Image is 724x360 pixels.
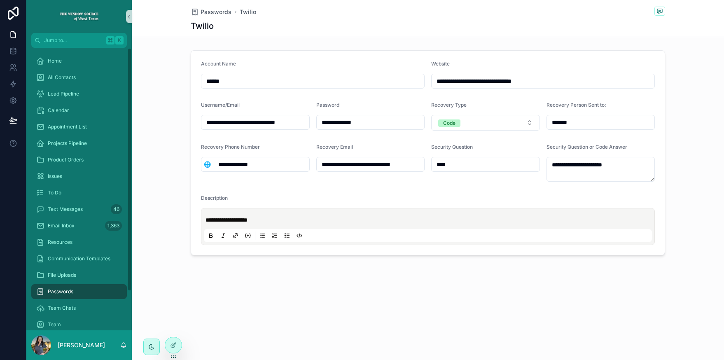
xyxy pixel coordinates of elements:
[48,255,110,262] span: Communication Templates
[48,91,79,97] span: Lead Pipeline
[48,140,87,147] span: Projects Pipeline
[31,86,127,101] a: Lead Pipeline
[58,341,105,349] p: [PERSON_NAME]
[31,54,127,68] a: Home
[240,8,256,16] a: Twilio
[116,37,123,44] span: K
[201,61,236,67] span: Account Name
[31,268,127,283] a: File Uploads
[48,305,76,311] span: Team Chats
[48,288,73,295] span: Passwords
[547,144,627,150] span: Security Question or Code Answer
[48,107,69,114] span: Calendar
[48,173,62,180] span: Issues
[48,124,87,130] span: Appointment List
[31,251,127,266] a: Communication Templates
[443,119,455,127] div: Code
[48,239,72,245] span: Resources
[48,58,62,64] span: Home
[48,206,83,213] span: Text Messages
[316,102,339,108] span: Password
[59,10,99,23] img: App logo
[48,222,75,229] span: Email Inbox
[201,144,260,150] span: Recovery Phone Number
[31,202,127,217] a: Text Messages46
[201,8,231,16] span: Passwords
[111,204,122,214] div: 46
[201,195,228,201] span: Description
[31,317,127,332] a: Team
[431,102,467,108] span: Recovery Type
[431,144,473,150] span: Security Question
[191,8,231,16] a: Passwords
[31,136,127,151] a: Projects Pipeline
[31,218,127,233] a: Email Inbox1,363
[431,61,450,67] span: Website
[31,169,127,184] a: Issues
[201,157,213,172] button: Select Button
[48,272,76,278] span: File Uploads
[31,235,127,250] a: Resources
[31,103,127,118] a: Calendar
[31,33,127,48] button: Jump to...K
[105,221,122,231] div: 1,363
[204,160,211,168] span: 🌐
[201,102,240,108] span: Username/Email
[48,157,84,163] span: Product Orders
[48,321,61,328] span: Team
[44,37,103,44] span: Jump to...
[31,70,127,85] a: All Contacts
[31,284,127,299] a: Passwords
[191,20,214,32] h1: Twilio
[31,152,127,167] a: Product Orders
[31,301,127,316] a: Team Chats
[431,115,540,131] button: Select Button
[26,48,132,330] div: scrollable content
[31,185,127,200] a: To Do
[31,119,127,134] a: Appointment List
[48,74,76,81] span: All Contacts
[316,144,353,150] span: Recovery Email
[547,102,606,108] span: Recovery Person Sent to:
[48,189,61,196] span: To Do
